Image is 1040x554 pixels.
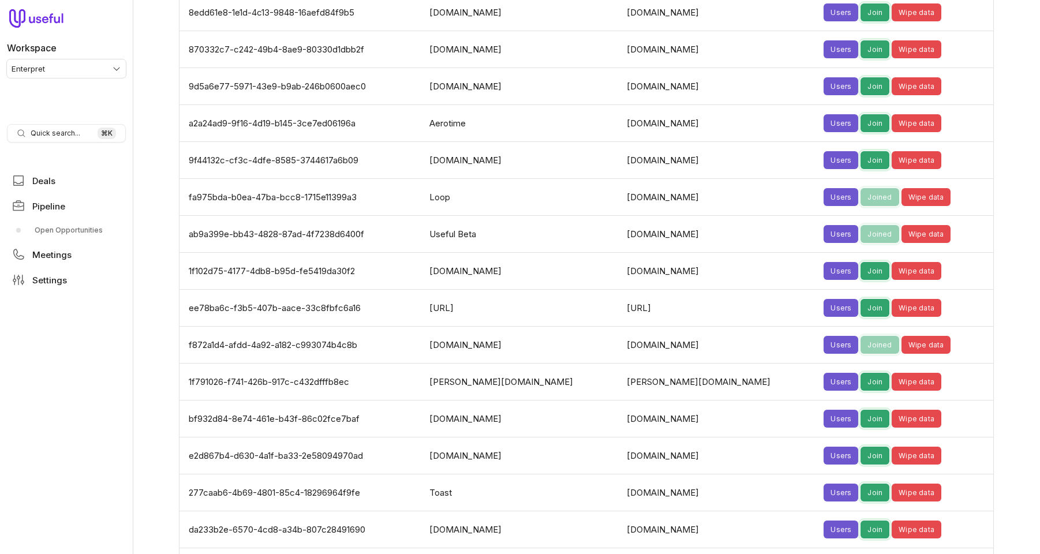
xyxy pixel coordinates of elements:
button: Users [824,77,858,95]
td: 870332c7-c242-49b4-8ae9-80330d1dbb2f [179,31,422,68]
button: Join [861,262,889,280]
td: [PERSON_NAME][DOMAIN_NAME] [620,364,817,400]
button: Users [824,262,858,280]
a: Open Opportunities [7,221,126,239]
td: Toast [422,474,620,511]
td: Useful Beta [422,216,620,253]
td: [DOMAIN_NAME] [620,437,817,474]
td: [DOMAIN_NAME] [422,68,620,105]
button: Join [861,484,889,501]
button: Join [861,151,889,169]
td: [DOMAIN_NAME] [422,511,620,548]
button: Wipe data [901,336,951,354]
kbd: ⌘ K [98,128,116,139]
button: Join [861,447,889,465]
button: Wipe data [892,521,941,538]
button: Wipe data [892,114,941,132]
td: Loop [422,179,620,216]
td: 277caab6-4b69-4801-85c4-18296964f9fe [179,474,422,511]
a: Meetings [7,244,126,265]
td: ee78ba6c-f3b5-407b-aace-33c8fbfc6a16 [179,290,422,327]
a: Deals [7,170,126,191]
button: Join [861,521,889,538]
td: da233b2e-6570-4cd8-a34b-807c28491690 [179,511,422,548]
td: [URL] [620,290,817,327]
td: [DOMAIN_NAME] [422,400,620,437]
button: Users [824,188,858,206]
button: Wipe data [892,40,941,58]
td: [DOMAIN_NAME] [620,68,817,105]
td: [DOMAIN_NAME] [422,253,620,290]
span: Pipeline [32,202,65,211]
td: [URL] [422,290,620,327]
td: ab9a399e-bb43-4828-87ad-4f7238d6400f [179,216,422,253]
button: Wipe data [892,77,941,95]
button: Wipe data [892,447,941,465]
button: Wipe data [892,262,941,280]
td: bf932d84-8e74-461e-b43f-86c02fce7baf [179,400,422,437]
label: Workspace [7,41,57,55]
button: Wipe data [901,188,951,206]
td: f872a1d4-afdd-4a92-a182-c993074b4c8b [179,327,422,364]
button: Users [824,225,858,243]
span: Meetings [32,250,72,259]
button: Wipe data [892,151,941,169]
td: [DOMAIN_NAME] [620,474,817,511]
a: Pipeline [7,196,126,216]
td: [DOMAIN_NAME] [422,142,620,179]
td: 1f791026-f741-426b-917c-c432dfffb8ec [179,364,422,400]
button: Wipe data [892,373,941,391]
button: Users [824,447,858,465]
button: Wipe data [892,3,941,21]
span: Settings [32,276,67,285]
button: Users [824,410,858,428]
button: Wipe data [901,225,951,243]
td: [DOMAIN_NAME] [620,31,817,68]
button: Users [824,521,858,538]
td: [DOMAIN_NAME] [620,216,817,253]
button: Users [824,114,858,132]
td: [DOMAIN_NAME] [620,253,817,290]
button: Wipe data [892,484,941,501]
td: [DOMAIN_NAME] [620,327,817,364]
td: [DOMAIN_NAME] [620,105,817,142]
td: [DOMAIN_NAME] [422,437,620,474]
button: Join [861,114,889,132]
span: Quick search... [31,129,80,138]
button: Users [824,336,858,354]
button: Users [824,151,858,169]
button: Join [861,40,889,58]
button: Join [861,3,889,21]
td: [DOMAIN_NAME] [422,31,620,68]
td: 9d5a6e77-5971-43e9-b9ab-246b0600aec0 [179,68,422,105]
a: Settings [7,269,126,290]
button: Users [824,299,858,317]
td: fa975bda-b0ea-47ba-bcc8-1715e11399a3 [179,179,422,216]
button: Users [824,3,858,21]
button: Users [824,373,858,391]
button: Join [861,299,889,317]
button: Join [861,77,889,95]
td: [PERSON_NAME][DOMAIN_NAME] [422,364,620,400]
td: [DOMAIN_NAME] [422,327,620,364]
button: Users [824,484,858,501]
td: 1f102d75-4177-4db8-b95d-fe5419da30f2 [179,253,422,290]
span: Deals [32,177,55,185]
td: 9f44132c-cf3c-4dfe-8585-3744617a6b09 [179,142,422,179]
td: [DOMAIN_NAME] [620,142,817,179]
td: a2a24ad9-9f16-4d19-b145-3ce7ed06196a [179,105,422,142]
button: Join [861,373,889,391]
button: Joined [861,336,899,354]
button: Joined [861,225,899,243]
div: Pipeline submenu [7,221,126,239]
button: Wipe data [892,299,941,317]
button: Join [861,410,889,428]
td: e2d867b4-d630-4a1f-ba33-2e58094970ad [179,437,422,474]
td: [DOMAIN_NAME] [620,511,817,548]
button: Users [824,40,858,58]
td: [DOMAIN_NAME] [620,400,817,437]
button: Joined [861,188,899,206]
button: Wipe data [892,410,941,428]
td: [DOMAIN_NAME] [620,179,817,216]
td: Aerotime [422,105,620,142]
